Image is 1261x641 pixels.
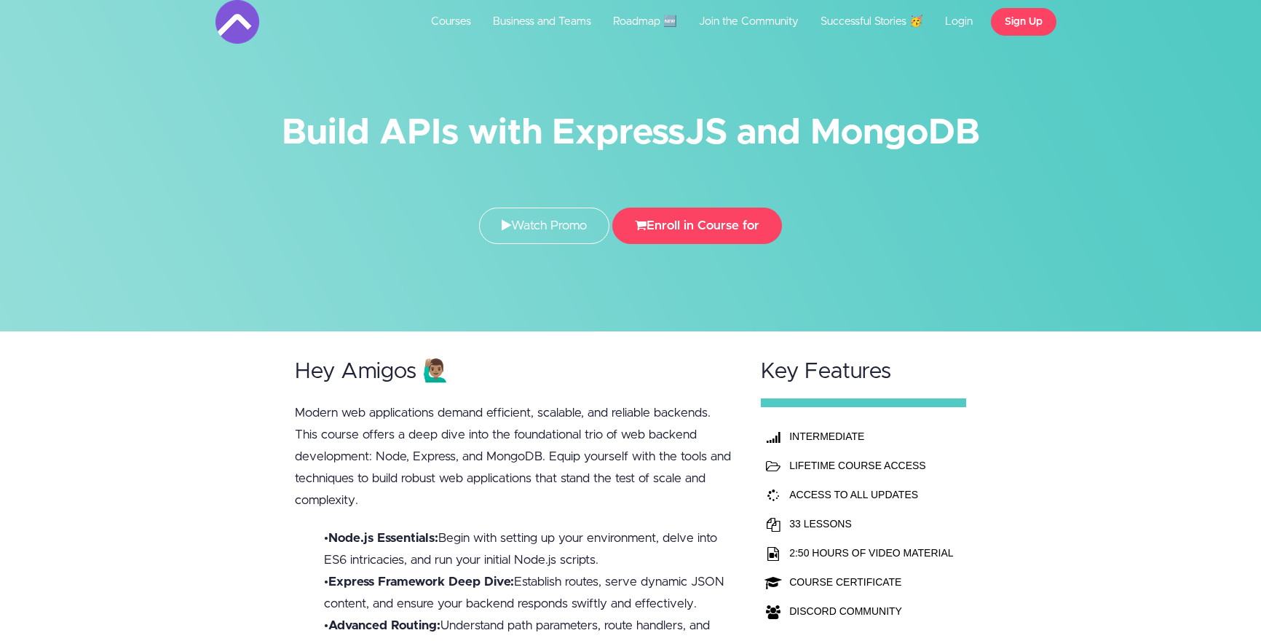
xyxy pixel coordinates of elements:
h2: Hey Amigos 🙋🏽‍♂️ [295,360,733,384]
td: ACCESS TO ALL UPDATES [786,480,957,509]
h2: Key Features [761,360,966,384]
td: 33 LESSONS [786,509,957,538]
li: • Establish routes, serve dynamic JSON content, and ensure your backend responds swiftly and effe... [324,571,733,615]
button: Enroll in Course for [612,208,782,244]
a: Watch Promo [479,208,609,244]
b: Advanced Routing: [328,619,440,632]
h1: Build APIs with ExpressJS and MongoDB [216,117,1045,149]
li: • Begin with setting up your environment, delve into ES6 intricacies, and run your initial Node.j... [324,527,733,571]
b: Express Framework Deep Dive: [328,575,514,588]
td: DISCORD COMMUNITY [786,597,957,626]
td: COURSE CERTIFICATE [786,567,957,597]
b: Node.js Essentials: [328,532,438,544]
td: 2:50 HOURS OF VIDEO MATERIAL [786,538,957,567]
a: Sign Up [991,8,1056,36]
p: Modern web applications demand efficient, scalable, and reliable backends. This course offers a d... [295,402,733,511]
th: INTERMEDIATE [786,422,957,451]
td: LIFETIME COURSE ACCESS [786,451,957,480]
